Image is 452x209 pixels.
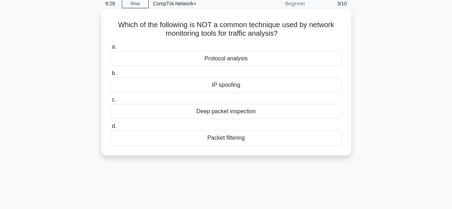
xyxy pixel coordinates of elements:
span: d. [112,123,116,129]
span: b. [112,70,116,76]
span: c. [112,96,116,103]
h5: Which of the following is NOT a common technique used by network monitoring tools for traffic ana... [110,20,343,38]
div: Deep packet inspection [110,104,342,119]
span: a. [112,44,116,50]
div: IP spoofing [110,78,342,93]
div: Packet filtering [110,130,342,145]
div: Protocol analysis [110,51,342,66]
